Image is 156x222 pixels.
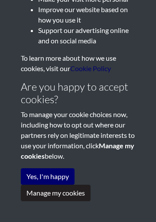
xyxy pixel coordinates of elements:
[21,81,135,106] h4: Are you happy to accept cookies?
[21,185,91,201] button: Manage my cookies
[38,25,135,46] li: Support our advertising online and on social media
[70,64,111,72] a: learn more about cookies
[21,168,75,185] button: Yes, I'm happy
[21,53,135,74] p: To learn more about how we use cookies, visit our
[21,109,135,161] p: To manage your cookie choices now, including how to opt out where our partners rely on legitimate...
[38,4,135,25] li: Improve our website based on how you use it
